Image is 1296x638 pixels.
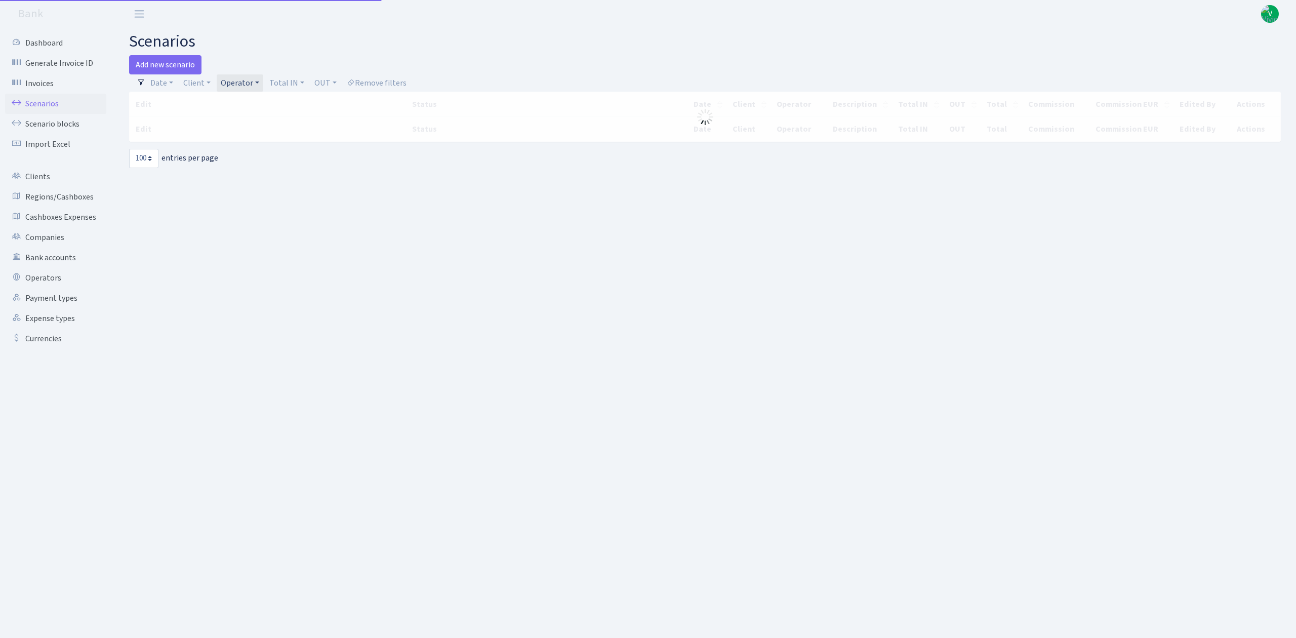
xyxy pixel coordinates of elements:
[1261,5,1279,23] a: V
[310,74,341,92] a: OUT
[5,94,106,114] a: Scenarios
[5,329,106,349] a: Currencies
[129,30,195,53] span: scenarios
[265,74,308,92] a: Total IN
[5,308,106,329] a: Expense types
[5,288,106,308] a: Payment types
[179,74,215,92] a: Client
[129,149,158,168] select: entries per page
[129,149,218,168] label: entries per page
[343,74,411,92] a: Remove filters
[5,134,106,154] a: Import Excel
[1261,5,1279,23] img: Vivio
[5,268,106,288] a: Operators
[5,207,106,227] a: Cashboxes Expenses
[5,227,106,248] a: Companies
[5,187,106,207] a: Regions/Cashboxes
[217,74,263,92] a: Operator
[129,55,201,74] a: Add new scenario
[146,74,177,92] a: Date
[127,6,152,22] button: Toggle navigation
[5,33,106,53] a: Dashboard
[5,114,106,134] a: Scenario blocks
[5,73,106,94] a: Invoices
[5,248,106,268] a: Bank accounts
[697,109,713,125] img: Processing...
[5,167,106,187] a: Clients
[5,53,106,73] a: Generate Invoice ID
